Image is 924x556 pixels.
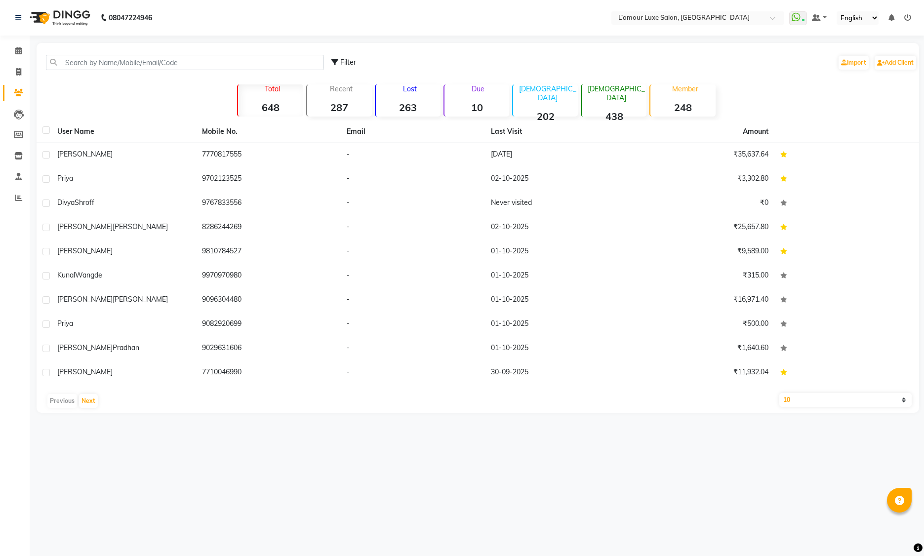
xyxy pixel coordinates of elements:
[446,84,509,93] p: Due
[380,84,441,93] p: Lost
[311,84,372,93] p: Recent
[57,174,73,183] span: Priya
[57,150,113,159] span: [PERSON_NAME]
[341,288,485,313] td: -
[196,216,341,240] td: 8286244269
[341,313,485,337] td: -
[196,120,341,143] th: Mobile No.
[113,295,168,304] span: [PERSON_NAME]
[582,110,646,122] strong: 438
[630,240,774,264] td: ₹9,589.00
[57,295,113,304] span: [PERSON_NAME]
[113,343,139,352] span: Pradhan
[737,120,774,143] th: Amount
[650,101,715,114] strong: 248
[196,264,341,288] td: 9970970980
[341,337,485,361] td: -
[196,143,341,167] td: 7770817555
[196,192,341,216] td: 9767833556
[75,271,102,279] span: Wangde
[485,288,630,313] td: 01-10-2025
[630,264,774,288] td: ₹315.00
[630,192,774,216] td: ₹0
[341,167,485,192] td: -
[517,84,578,102] p: [DEMOGRAPHIC_DATA]
[57,367,113,376] span: [PERSON_NAME]
[57,246,113,255] span: [PERSON_NAME]
[341,216,485,240] td: -
[630,288,774,313] td: ₹16,971.40
[238,101,303,114] strong: 648
[196,240,341,264] td: 9810784527
[196,288,341,313] td: 9096304480
[485,240,630,264] td: 01-10-2025
[196,337,341,361] td: 9029631606
[630,167,774,192] td: ₹3,302.80
[513,110,578,122] strong: 202
[485,361,630,385] td: 30-09-2025
[485,120,630,143] th: Last Visit
[340,58,356,67] span: Filter
[839,56,869,70] a: Import
[485,192,630,216] td: Never visited
[341,361,485,385] td: -
[341,143,485,167] td: -
[341,264,485,288] td: -
[307,101,372,114] strong: 287
[883,516,914,546] iframe: chat widget
[57,222,113,231] span: [PERSON_NAME]
[341,240,485,264] td: -
[79,394,98,408] button: Next
[875,56,916,70] a: Add Client
[630,216,774,240] td: ₹25,657.80
[630,337,774,361] td: ₹1,640.60
[242,84,303,93] p: Total
[485,337,630,361] td: 01-10-2025
[57,198,75,207] span: Divya
[196,167,341,192] td: 9702123525
[57,343,113,352] span: [PERSON_NAME]
[341,120,485,143] th: Email
[57,319,73,328] span: Priya
[25,4,93,32] img: logo
[485,143,630,167] td: [DATE]
[376,101,441,114] strong: 263
[51,120,196,143] th: User Name
[485,313,630,337] td: 01-10-2025
[654,84,715,93] p: Member
[586,84,646,102] p: [DEMOGRAPHIC_DATA]
[485,167,630,192] td: 02-10-2025
[109,4,152,32] b: 08047224946
[485,264,630,288] td: 01-10-2025
[341,192,485,216] td: -
[196,361,341,385] td: 7710046990
[57,271,75,279] span: Kunal
[444,101,509,114] strong: 10
[75,198,94,207] span: Shroff
[196,313,341,337] td: 9082920699
[630,361,774,385] td: ₹11,932.04
[630,143,774,167] td: ₹35,637.64
[113,222,168,231] span: [PERSON_NAME]
[630,313,774,337] td: ₹500.00
[46,55,324,70] input: Search by Name/Mobile/Email/Code
[485,216,630,240] td: 02-10-2025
